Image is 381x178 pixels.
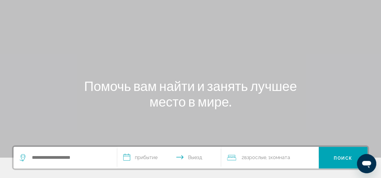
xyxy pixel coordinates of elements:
[334,155,353,160] font: Поиск
[357,154,376,173] iframe: Кнопка запуска окна обмена сообщениями
[14,147,367,168] div: Виджет поиска
[266,155,270,160] font: , 1
[244,155,266,160] font: Взрослые
[84,78,297,109] font: Помочь вам найти и занять лучшее место в мире.
[221,147,319,168] button: Путешественники: 2 взрослых, 0 детей
[319,147,367,168] button: Поиск
[242,155,244,160] font: 2
[270,155,290,160] font: Комната
[117,147,221,168] button: Даты заезда и выезда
